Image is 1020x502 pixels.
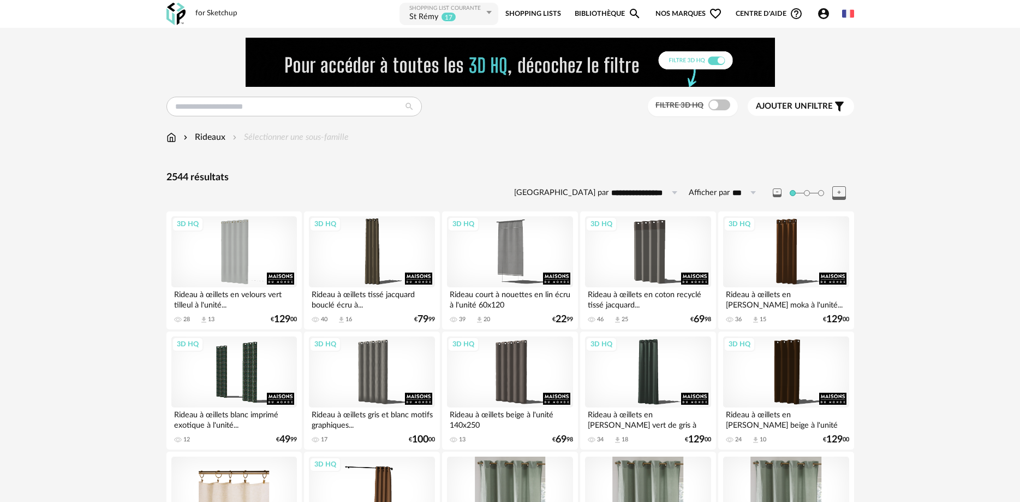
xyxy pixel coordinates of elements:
[514,188,609,198] label: [GEOGRAPHIC_DATA] par
[246,38,775,87] img: FILTRE%20HQ%20NEW_V1%20(4).gif
[580,332,715,450] a: 3D HQ Rideau à œillets en [PERSON_NAME] vert de gris à l'unité... 34 Download icon 18 €12900
[694,316,705,323] span: 69
[552,316,573,323] div: € 99
[585,407,711,429] div: Rideau à œillets en [PERSON_NAME] vert de gris à l'unité...
[556,316,566,323] span: 22
[690,316,711,323] div: € 98
[183,436,190,444] div: 12
[166,211,302,329] a: 3D HQ Rideau à œillets en velours vert tilleul à l'unité... 28 Download icon 13 €12900
[309,217,341,231] div: 3D HQ
[833,100,846,113] span: Filter icon
[655,102,703,109] span: Filtre 3D HQ
[442,332,577,450] a: 3D HQ Rideau à œillets beige à l'unité 140x250 13 €6998
[826,436,843,444] span: 129
[597,436,604,444] div: 34
[823,436,849,444] div: € 00
[735,436,742,444] div: 24
[751,316,760,324] span: Download icon
[622,436,628,444] div: 18
[586,217,617,231] div: 3D HQ
[585,287,711,309] div: Rideau à œillets en coton recyclé tissé jacquard...
[552,436,573,444] div: € 98
[817,7,835,20] span: Account Circle icon
[790,7,803,20] span: Help Circle Outline icon
[724,217,755,231] div: 3D HQ
[736,7,803,20] span: Centre d'aideHelp Circle Outline icon
[718,211,854,329] a: 3D HQ Rideau à œillets en [PERSON_NAME] moka à l'unité... 36 Download icon 15 €12900
[505,2,561,26] a: Shopping Lists
[685,436,711,444] div: € 00
[166,332,302,450] a: 3D HQ Rideau à œillets blanc imprimé exotique à l'unité... 12 €4999
[181,131,225,144] div: Rideaux
[441,12,456,22] sup: 17
[448,337,479,351] div: 3D HQ
[414,316,435,323] div: € 99
[321,316,327,323] div: 40
[724,337,755,351] div: 3D HQ
[309,287,434,309] div: Rideau à œillets tissé jacquard bouclé écru à...
[723,287,849,309] div: Rideau à œillets en [PERSON_NAME] moka à l'unité...
[613,436,622,444] span: Download icon
[183,316,190,323] div: 28
[447,287,572,309] div: Rideau court à nouettes en lin écru à l'unité 60x120
[556,436,566,444] span: 69
[484,316,490,323] div: 20
[208,316,214,323] div: 13
[321,436,327,444] div: 17
[274,316,290,323] span: 129
[760,316,766,323] div: 15
[756,101,833,112] span: filtre
[171,287,297,309] div: Rideau à œillets en velours vert tilleul à l'unité...
[409,436,435,444] div: € 00
[613,316,622,324] span: Download icon
[475,316,484,324] span: Download icon
[718,332,854,450] a: 3D HQ Rideau à œillets en [PERSON_NAME] beige à l'unité 130x300 24 Download icon 10 €12900
[655,2,722,26] span: Nos marques
[597,316,604,323] div: 46
[200,316,208,324] span: Download icon
[171,407,297,429] div: Rideau à œillets blanc imprimé exotique à l'unité...
[760,436,766,444] div: 10
[304,332,439,450] a: 3D HQ Rideau à œillets gris et blanc motifs graphiques... 17 €10000
[172,337,204,351] div: 3D HQ
[309,337,341,351] div: 3D HQ
[417,316,428,323] span: 79
[586,337,617,351] div: 3D HQ
[459,316,466,323] div: 39
[337,316,345,324] span: Download icon
[181,131,190,144] img: svg+xml;base64,PHN2ZyB3aWR0aD0iMTYiIGhlaWdodD0iMTYiIHZpZXdCb3g9IjAgMCAxNiAxNiIgZmlsbD0ibm9uZSIgeG...
[195,9,237,19] div: for Sketchup
[751,436,760,444] span: Download icon
[628,7,641,20] span: Magnify icon
[166,3,186,25] img: OXP
[271,316,297,323] div: € 00
[309,457,341,471] div: 3D HQ
[409,5,484,12] div: Shopping List courante
[304,211,439,329] a: 3D HQ Rideau à œillets tissé jacquard bouclé écru à... 40 Download icon 16 €7999
[345,316,352,323] div: 16
[748,97,854,116] button: Ajouter unfiltre Filter icon
[172,217,204,231] div: 3D HQ
[166,172,854,184] div: 2544 résultats
[756,102,807,110] span: Ajouter un
[826,316,843,323] span: 129
[459,436,466,444] div: 13
[448,217,479,231] div: 3D HQ
[575,2,641,26] a: BibliothèqueMagnify icon
[276,436,297,444] div: € 99
[279,436,290,444] span: 49
[723,407,849,429] div: Rideau à œillets en [PERSON_NAME] beige à l'unité 130x300
[447,407,572,429] div: Rideau à œillets beige à l'unité 140x250
[166,131,176,144] img: svg+xml;base64,PHN2ZyB3aWR0aD0iMTYiIGhlaWdodD0iMTciIHZpZXdCb3g9IjAgMCAxNiAxNyIgZmlsbD0ibm9uZSIgeG...
[823,316,849,323] div: € 00
[442,211,577,329] a: 3D HQ Rideau court à nouettes en lin écru à l'unité 60x120 39 Download icon 20 €2299
[688,436,705,444] span: 129
[709,7,722,20] span: Heart Outline icon
[412,436,428,444] span: 100
[842,8,854,20] img: fr
[409,12,438,23] div: St Rémy
[309,407,434,429] div: Rideau à œillets gris et blanc motifs graphiques...
[735,316,742,323] div: 36
[622,316,628,323] div: 25
[689,188,730,198] label: Afficher par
